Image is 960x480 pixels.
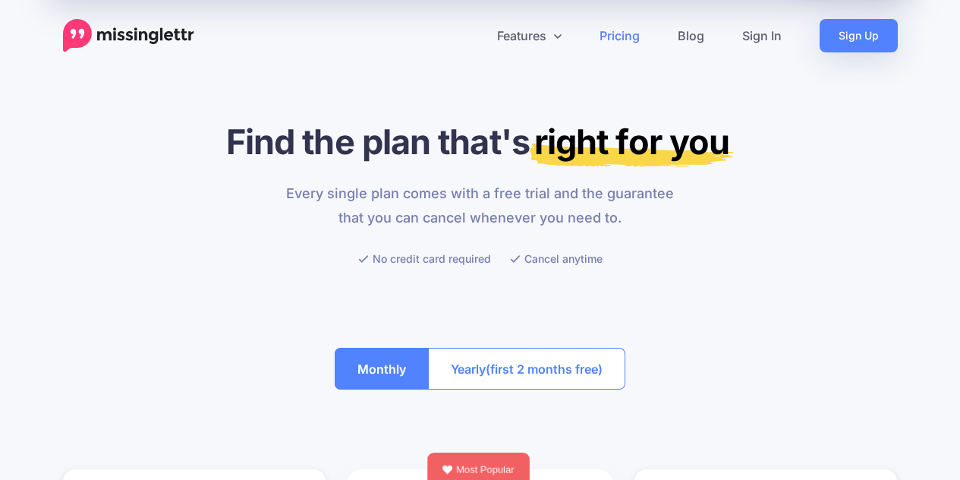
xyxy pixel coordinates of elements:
li: No credit card required [358,249,491,268]
mark: right for you [530,121,734,167]
a: Sign Up [820,19,898,52]
a: Blog [659,19,723,52]
a: Features [478,19,581,52]
button: Monthly [335,348,429,390]
a: Pricing [581,19,659,52]
h1: Find the plan that's [63,121,898,163]
button: Yearly(first 2 months free) [428,348,625,390]
a: Home [63,19,194,52]
a: Sign In [723,19,801,52]
span: (first 2 months free) [486,357,603,381]
p: Every single plan comes with a free trial and the guarantee that you can cancel whenever you need... [277,182,683,230]
li: Cancel anytime [510,249,603,268]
